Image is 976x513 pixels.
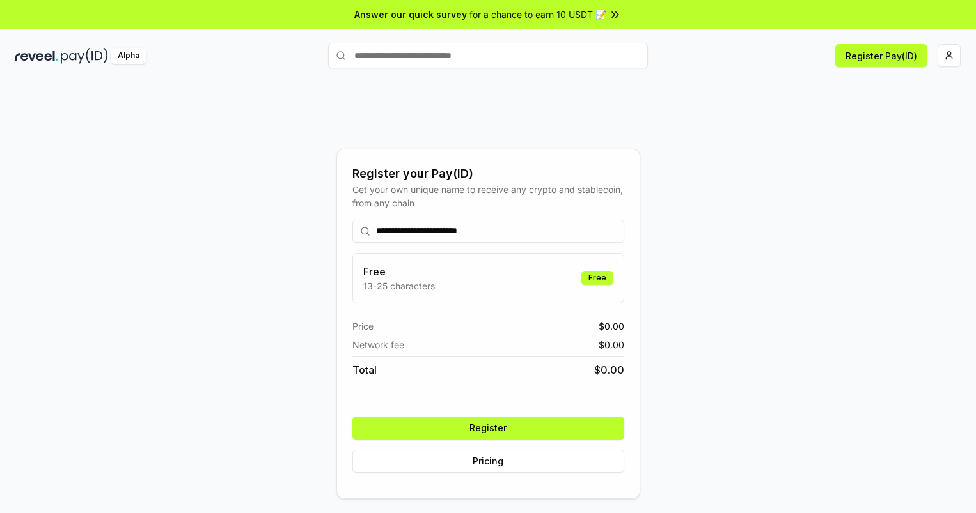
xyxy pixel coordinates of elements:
[354,8,467,21] span: Answer our quick survey
[15,48,58,64] img: reveel_dark
[352,338,404,351] span: Network fee
[469,8,606,21] span: for a chance to earn 10 USDT 📝
[352,165,624,183] div: Register your Pay(ID)
[61,48,108,64] img: pay_id
[581,271,613,285] div: Free
[599,319,624,333] span: $ 0.00
[352,183,624,210] div: Get your own unique name to receive any crypto and stablecoin, from any chain
[599,338,624,351] span: $ 0.00
[835,44,927,67] button: Register Pay(ID)
[352,362,377,378] span: Total
[363,264,435,279] h3: Free
[111,48,146,64] div: Alpha
[352,319,374,333] span: Price
[352,450,624,473] button: Pricing
[363,279,435,293] p: 13-25 characters
[594,362,624,378] span: $ 0.00
[352,417,624,440] button: Register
